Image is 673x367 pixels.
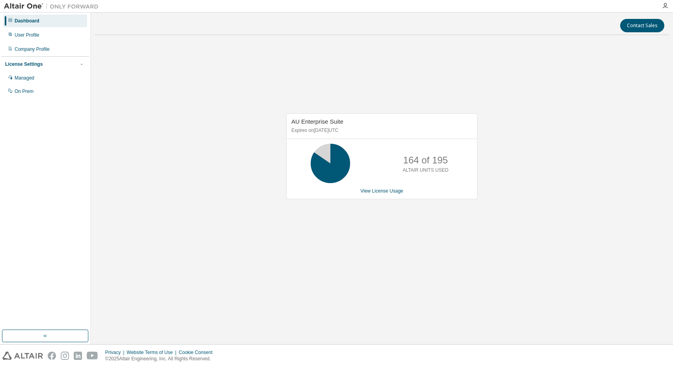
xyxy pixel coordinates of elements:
[15,18,39,24] div: Dashboard
[620,19,664,32] button: Contact Sales
[403,154,448,167] p: 164 of 195
[127,349,179,356] div: Website Terms of Use
[105,356,217,362] p: © 2025 Altair Engineering, Inc. All Rights Reserved.
[87,352,98,360] img: youtube.svg
[179,349,217,356] div: Cookie Consent
[15,88,34,95] div: On Prem
[360,188,403,194] a: View License Usage
[15,46,50,52] div: Company Profile
[291,118,343,125] span: AU Enterprise Suite
[105,349,127,356] div: Privacy
[74,352,82,360] img: linkedin.svg
[15,75,34,81] div: Managed
[15,32,39,38] div: User Profile
[4,2,103,10] img: Altair One
[5,61,43,67] div: License Settings
[403,167,448,174] p: ALTAIR UNITS USED
[291,127,470,134] p: Expires on [DATE] UTC
[61,352,69,360] img: instagram.svg
[48,352,56,360] img: facebook.svg
[2,352,43,360] img: altair_logo.svg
